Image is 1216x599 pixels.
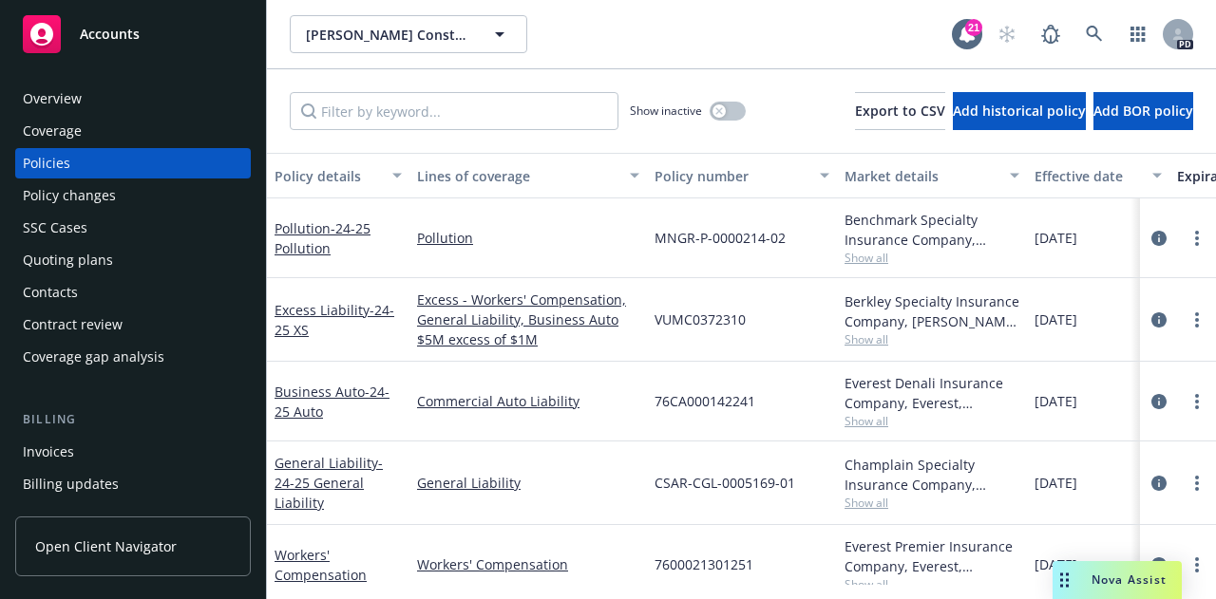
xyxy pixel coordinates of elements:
[15,469,251,499] a: Billing updates
[953,92,1086,130] button: Add historical policy
[1035,473,1077,493] span: [DATE]
[275,383,389,421] a: Business Auto
[267,153,409,198] button: Policy details
[845,250,1019,266] span: Show all
[1092,571,1167,588] span: Nova Assist
[15,342,251,372] a: Coverage gap analysis
[655,166,808,186] div: Policy number
[845,536,1019,576] div: Everest Premier Insurance Company, Everest, Arrowhead General Insurance Agency, Inc.
[23,116,82,146] div: Coverage
[988,15,1026,53] a: Start snowing
[1035,228,1077,248] span: [DATE]
[630,103,702,119] span: Show inactive
[417,554,639,574] a: Workers' Compensation
[1119,15,1157,53] a: Switch app
[275,301,394,339] a: Excess Liability
[1027,153,1169,198] button: Effective date
[855,92,945,130] button: Export to CSV
[1053,561,1182,599] button: Nova Assist
[275,301,394,339] span: - 24-25 XS
[15,309,251,340] a: Contract review
[1035,554,1077,574] span: [DATE]
[1053,561,1076,599] div: Drag to move
[417,166,618,186] div: Lines of coverage
[845,166,998,186] div: Market details
[23,84,82,114] div: Overview
[1148,309,1170,331] a: circleInformation
[655,391,755,411] span: 76CA000142241
[845,210,1019,250] div: Benchmark Specialty Insurance Company, Benchmark Insurance Group, Amwins
[647,153,837,198] button: Policy number
[655,309,746,329] span: VUMC0372310
[1032,15,1070,53] a: Report a Bug
[1186,472,1208,495] a: more
[417,228,639,248] a: Pollution
[1075,15,1113,53] a: Search
[845,373,1019,413] div: Everest Denali Insurance Company, Everest, Arrowhead General Insurance Agency, Inc.
[15,8,251,61] a: Accounts
[275,454,383,512] span: - 24-25 General Liability
[845,455,1019,495] div: Champlain Specialty Insurance Company, Champlain Insurance Group LLC, Amwins
[15,245,251,275] a: Quoting plans
[1186,227,1208,250] a: more
[23,148,70,178] div: Policies
[655,473,795,493] span: CSAR-CGL-0005169-01
[409,153,647,198] button: Lines of coverage
[837,153,1027,198] button: Market details
[80,27,140,42] span: Accounts
[23,342,164,372] div: Coverage gap analysis
[306,25,470,45] span: [PERSON_NAME] Construction & Development, Inc.
[1186,309,1208,331] a: more
[655,554,753,574] span: 7600021301251
[23,469,119,499] div: Billing updates
[290,15,527,53] button: [PERSON_NAME] Construction & Development, Inc.
[275,219,370,257] span: - 24-25 Pollution
[15,116,251,146] a: Coverage
[15,84,251,114] a: Overview
[15,180,251,211] a: Policy changes
[845,495,1019,511] span: Show all
[275,383,389,421] span: - 24-25 Auto
[655,228,786,248] span: MNGR-P-0000214-02
[1035,391,1077,411] span: [DATE]
[15,213,251,243] a: SSC Cases
[1148,472,1170,495] a: circleInformation
[1148,553,1170,576] a: circleInformation
[275,166,381,186] div: Policy details
[23,180,116,211] div: Policy changes
[845,331,1019,347] span: Show all
[855,102,945,120] span: Export to CSV
[1186,390,1208,413] a: more
[417,391,639,411] a: Commercial Auto Liability
[417,473,639,493] a: General Liability
[1035,309,1077,329] span: [DATE]
[1148,390,1170,413] a: circleInformation
[35,536,177,556] span: Open Client Navigator
[845,291,1019,331] div: Berkley Specialty Insurance Company, [PERSON_NAME] Corporation, [GEOGRAPHIC_DATA]
[23,437,74,467] div: Invoices
[23,213,87,243] div: SSC Cases
[15,148,251,178] a: Policies
[15,410,251,429] div: Billing
[275,219,370,257] a: Pollution
[275,546,367,584] a: Workers' Compensation
[23,277,78,308] div: Contacts
[845,413,1019,429] span: Show all
[290,92,618,130] input: Filter by keyword...
[965,19,982,36] div: 21
[953,102,1086,120] span: Add historical policy
[15,437,251,467] a: Invoices
[15,277,251,308] a: Contacts
[23,245,113,275] div: Quoting plans
[417,290,639,349] a: Excess - Workers' Compensation, General Liability, Business Auto $5M excess of $1M
[1035,166,1141,186] div: Effective date
[1093,92,1193,130] button: Add BOR policy
[275,454,383,512] a: General Liability
[1186,553,1208,576] a: more
[23,309,123,340] div: Contract review
[1148,227,1170,250] a: circleInformation
[1093,102,1193,120] span: Add BOR policy
[845,576,1019,592] span: Show all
